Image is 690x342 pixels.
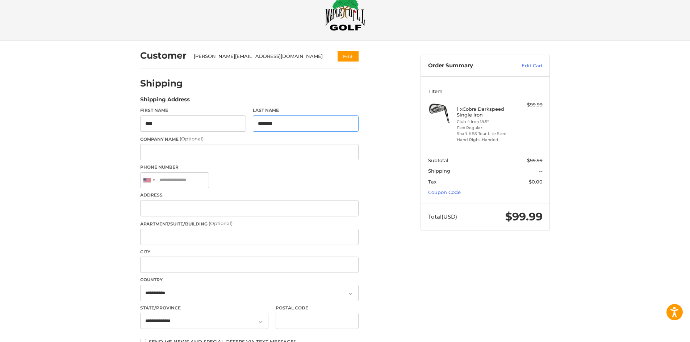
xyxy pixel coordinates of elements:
[140,192,359,198] label: Address
[527,157,543,163] span: $99.99
[428,179,436,185] span: Tax
[428,189,461,195] a: Coupon Code
[140,305,268,311] label: State/Province
[140,107,246,114] label: First Name
[140,135,359,143] label: Company Name
[457,119,512,125] li: Club 4 Iron 18.5°
[141,173,157,188] div: United States: +1
[253,107,359,114] label: Last Name
[140,78,183,89] h2: Shipping
[428,157,448,163] span: Subtotal
[140,164,359,170] label: Phone Number
[428,62,506,69] h3: Order Summary
[457,137,512,143] li: Hand Right-Handed
[140,96,190,107] legend: Shipping Address
[338,51,359,62] button: Edit
[276,305,359,311] label: Postal Code
[457,106,512,118] h4: 1 x Cobra Darkspeed Single Iron
[514,101,543,109] div: $99.99
[428,88,543,94] h3: 1 Item
[428,213,457,220] span: Total (USD)
[209,220,233,226] small: (Optional)
[140,50,187,61] h2: Customer
[194,53,324,60] div: [PERSON_NAME][EMAIL_ADDRESS][DOMAIN_NAME]
[457,125,512,131] li: Flex Regular
[539,168,543,174] span: --
[505,210,543,223] span: $99.99
[140,220,359,227] label: Apartment/Suite/Building
[180,136,204,142] small: (Optional)
[140,276,359,283] label: Country
[428,168,450,174] span: Shipping
[506,62,543,69] a: Edit Cart
[457,131,512,137] li: Shaft KBS Tour Lite Steel
[140,249,359,255] label: City
[529,179,543,185] span: $0.00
